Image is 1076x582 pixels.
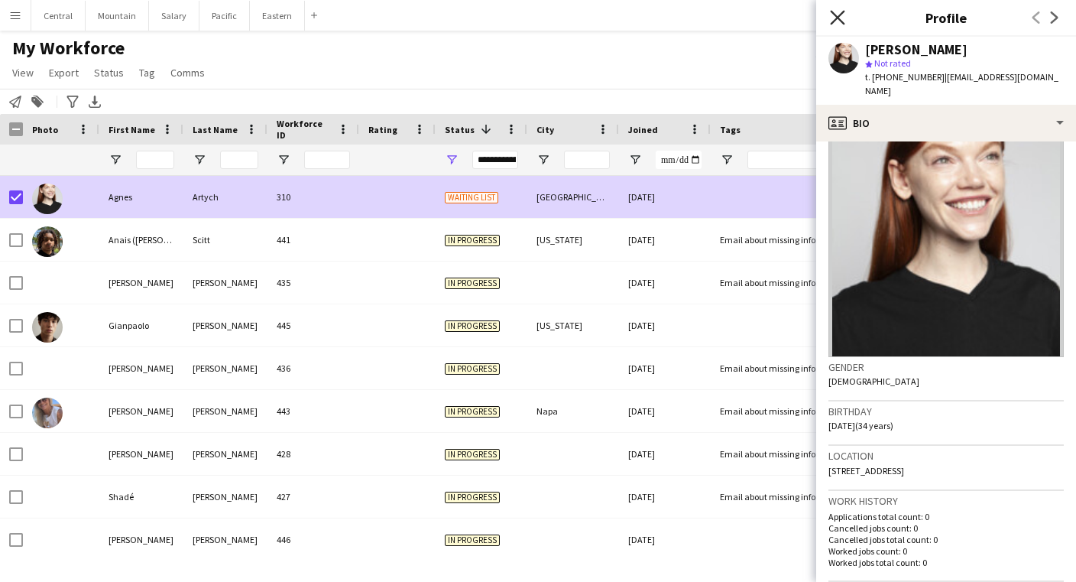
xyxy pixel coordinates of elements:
div: Gianpaolo [99,304,183,346]
div: Email about missing information [711,347,886,389]
span: | [EMAIL_ADDRESS][DOMAIN_NAME] [865,71,1058,96]
span: In progress [445,235,500,246]
app-action-btn: Add to tag [28,93,47,111]
span: In progress [445,320,500,332]
div: 443 [267,390,359,432]
span: In progress [445,278,500,289]
span: Photo [32,124,58,135]
div: Scitt [183,219,267,261]
input: First Name Filter Input [136,151,174,169]
div: [PERSON_NAME] [99,347,183,389]
span: First Name [109,124,155,135]
div: 427 [267,476,359,518]
span: Tag [139,66,155,80]
div: [PERSON_NAME] [183,476,267,518]
div: [PERSON_NAME] [99,262,183,304]
span: View [12,66,34,80]
h3: Gender [828,360,1064,374]
span: Waiting list [445,192,498,203]
div: [DATE] [619,304,711,346]
div: [PERSON_NAME] [99,433,183,475]
button: Pacific [199,1,250,31]
span: [STREET_ADDRESS] [828,465,904,476]
img: Agnes Artych [32,184,63,214]
span: In progress [445,535,500,546]
div: [US_STATE] [527,219,619,261]
span: Status [445,124,475,135]
div: [DATE] [619,262,711,304]
h3: Profile [816,8,1076,28]
img: Gianpaolo Ruiz Jones [32,312,63,343]
app-action-btn: Advanced filters [63,93,82,111]
a: Export [43,63,85,83]
img: Anais (Nyle) Scitt [32,226,63,257]
button: Salary [149,1,199,31]
div: [DATE] [619,219,711,261]
div: [GEOGRAPHIC_DATA] [527,176,619,218]
span: Last Name [193,124,238,135]
div: [PERSON_NAME] [183,347,267,389]
div: Shadé [99,476,183,518]
span: [DEMOGRAPHIC_DATA] [828,376,919,387]
span: In progress [445,406,500,418]
span: In progress [445,449,500,460]
span: Rating [368,124,397,135]
img: Crew avatar or photo [828,128,1064,357]
h3: Location [828,449,1064,463]
span: My Workforce [12,37,125,60]
input: Workforce ID Filter Input [304,151,350,169]
div: [PERSON_NAME] [183,433,267,475]
div: 310 [267,176,359,218]
div: Bio [816,105,1076,141]
div: [DATE] [619,433,711,475]
input: Tags Filter Input [747,151,877,169]
div: 441 [267,219,359,261]
a: View [6,63,40,83]
div: Email about missing information [711,219,886,261]
input: Joined Filter Input [656,151,702,169]
button: Mountain [86,1,149,31]
p: Cancelled jobs total count: 0 [828,534,1064,545]
div: Artych [183,176,267,218]
button: Open Filter Menu [109,153,122,167]
div: Email about missing information [711,390,886,432]
div: [DATE] [619,176,711,218]
button: Eastern [250,1,305,31]
span: Not rated [874,57,911,69]
a: Tag [133,63,161,83]
span: [DATE] (34 years) [828,420,893,431]
span: Comms [170,66,205,80]
div: [PERSON_NAME] [183,262,267,304]
div: [US_STATE] [527,304,619,346]
div: [PERSON_NAME] [99,519,183,561]
h3: Birthday [828,405,1064,418]
div: Anais ([PERSON_NAME]) [99,219,183,261]
div: Napa [527,390,619,432]
div: 436 [267,347,359,389]
button: Open Filter Menu [193,153,206,167]
div: [PERSON_NAME] [99,390,183,432]
input: Last Name Filter Input [220,151,258,169]
p: Worked jobs count: 0 [828,545,1064,557]
app-action-btn: Notify workforce [6,93,24,111]
span: Joined [628,124,658,135]
div: [DATE] [619,476,711,518]
div: 435 [267,262,359,304]
a: Comms [164,63,211,83]
button: Open Filter Menu [536,153,550,167]
span: Tags [720,124,741,135]
div: 446 [267,519,359,561]
div: [PERSON_NAME] [183,304,267,346]
a: Status [88,63,130,83]
span: Workforce ID [277,118,332,141]
app-action-btn: Export XLSX [86,93,104,111]
span: Status [94,66,124,80]
span: City [536,124,554,135]
img: Janeen Greve [32,398,63,428]
button: Open Filter Menu [445,153,459,167]
input: City Filter Input [564,151,610,169]
button: Open Filter Menu [720,153,734,167]
div: [DATE] [619,347,711,389]
div: [PERSON_NAME] [183,390,267,432]
div: Email about missing information [711,476,886,518]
